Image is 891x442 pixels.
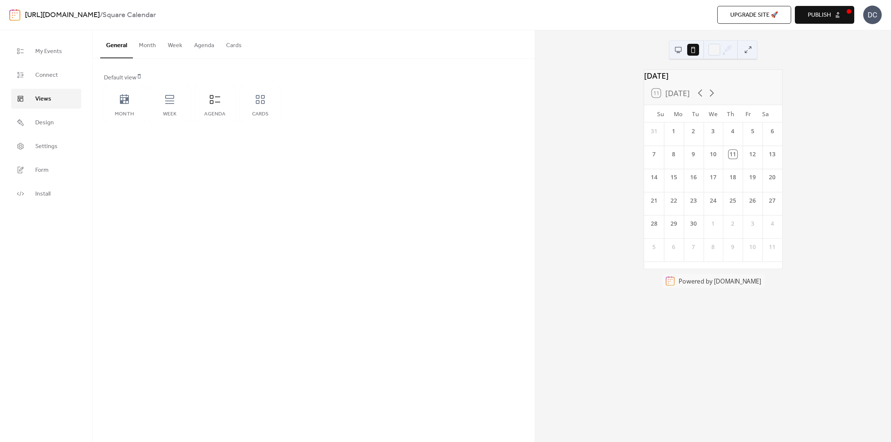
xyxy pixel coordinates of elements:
[748,127,757,135] div: 5
[728,219,737,228] div: 2
[768,127,776,135] div: 6
[768,150,776,158] div: 13
[709,150,717,158] div: 10
[689,127,698,135] div: 2
[100,30,133,58] button: General
[157,111,183,117] div: Week
[102,8,156,22] b: Square Calendar
[652,105,669,122] div: Su
[714,277,761,285] a: [DOMAIN_NAME]
[162,30,188,58] button: Week
[644,70,782,81] div: [DATE]
[709,243,717,251] div: 8
[669,127,678,135] div: 1
[679,277,761,285] div: Powered by
[709,173,717,182] div: 17
[35,142,58,151] span: Settings
[768,196,776,205] div: 27
[247,111,273,117] div: Cards
[748,243,757,251] div: 10
[795,6,854,24] button: Publish
[709,196,717,205] div: 24
[649,150,658,158] div: 7
[220,30,248,58] button: Cards
[689,173,698,182] div: 16
[730,11,778,20] span: Upgrade site 🚀
[649,243,658,251] div: 5
[722,105,739,122] div: Th
[757,105,774,122] div: Sa
[748,196,757,205] div: 26
[649,173,658,182] div: 14
[669,105,687,122] div: Mo
[649,196,658,205] div: 21
[689,150,698,158] div: 9
[35,95,51,104] span: Views
[11,136,81,156] a: Settings
[739,105,757,122] div: Fr
[649,127,658,135] div: 31
[728,173,737,182] div: 18
[35,118,54,127] span: Design
[687,105,704,122] div: Tu
[35,190,50,199] span: Install
[748,219,757,228] div: 3
[11,89,81,109] a: Views
[689,219,698,228] div: 30
[808,11,831,20] span: Publish
[728,127,737,135] div: 4
[689,243,698,251] div: 7
[669,219,678,228] div: 29
[649,219,658,228] div: 28
[11,160,81,180] a: Form
[709,127,717,135] div: 3
[768,219,776,228] div: 4
[863,6,882,24] div: DC
[25,8,100,22] a: [URL][DOMAIN_NAME]
[717,6,791,24] button: Upgrade site 🚀
[669,150,678,158] div: 8
[188,30,220,58] button: Agenda
[669,196,678,205] div: 22
[35,166,49,175] span: Form
[728,196,737,205] div: 25
[689,196,698,205] div: 23
[133,30,162,58] button: Month
[111,111,137,117] div: Month
[768,173,776,182] div: 20
[704,105,722,122] div: We
[100,8,102,22] b: /
[11,184,81,204] a: Install
[35,47,62,56] span: My Events
[11,65,81,85] a: Connect
[669,173,678,182] div: 15
[35,71,58,80] span: Connect
[11,112,81,132] a: Design
[9,9,20,21] img: logo
[748,150,757,158] div: 12
[728,243,737,251] div: 9
[104,73,522,82] div: Default view
[669,243,678,251] div: 6
[709,219,717,228] div: 1
[202,111,228,117] div: Agenda
[748,173,757,182] div: 19
[768,243,776,251] div: 11
[728,150,737,158] div: 11
[11,41,81,61] a: My Events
